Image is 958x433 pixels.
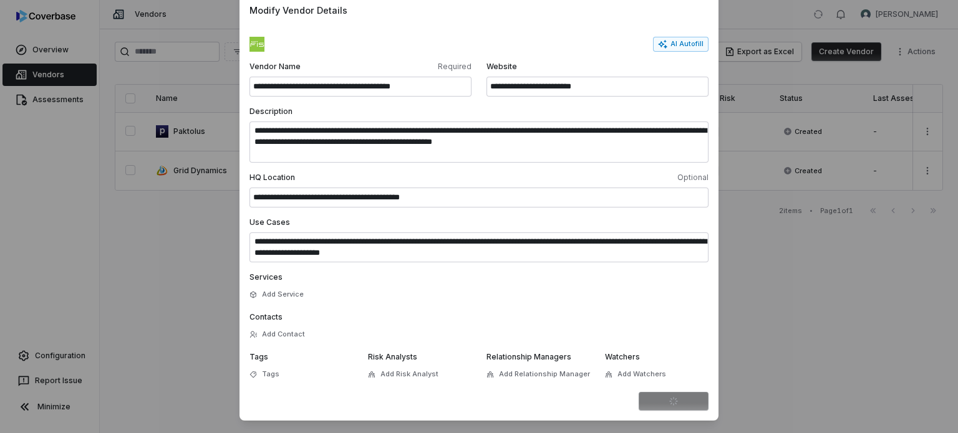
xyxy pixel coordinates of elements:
span: Tags [262,369,279,379]
span: Modify Vendor Details [249,4,709,17]
span: Vendor Name [249,62,358,72]
span: Description [249,107,293,116]
button: Add Service [246,283,307,306]
span: Tags [249,352,268,361]
span: Relationship Managers [486,352,571,361]
span: Required [363,62,472,72]
span: Watchers [605,352,640,361]
span: Contacts [249,312,283,321]
button: Add Watchers [601,363,670,386]
span: Services [249,272,283,282]
span: Add Risk Analyst [380,369,438,379]
span: Use Cases [249,217,290,227]
button: AI Autofill [653,37,709,52]
span: HQ Location [249,173,477,183]
span: Website [486,62,709,72]
span: Risk Analysts [368,352,417,361]
span: Add Relationship Manager [499,369,590,379]
span: Optional [481,173,709,183]
button: Add Contact [246,323,309,346]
